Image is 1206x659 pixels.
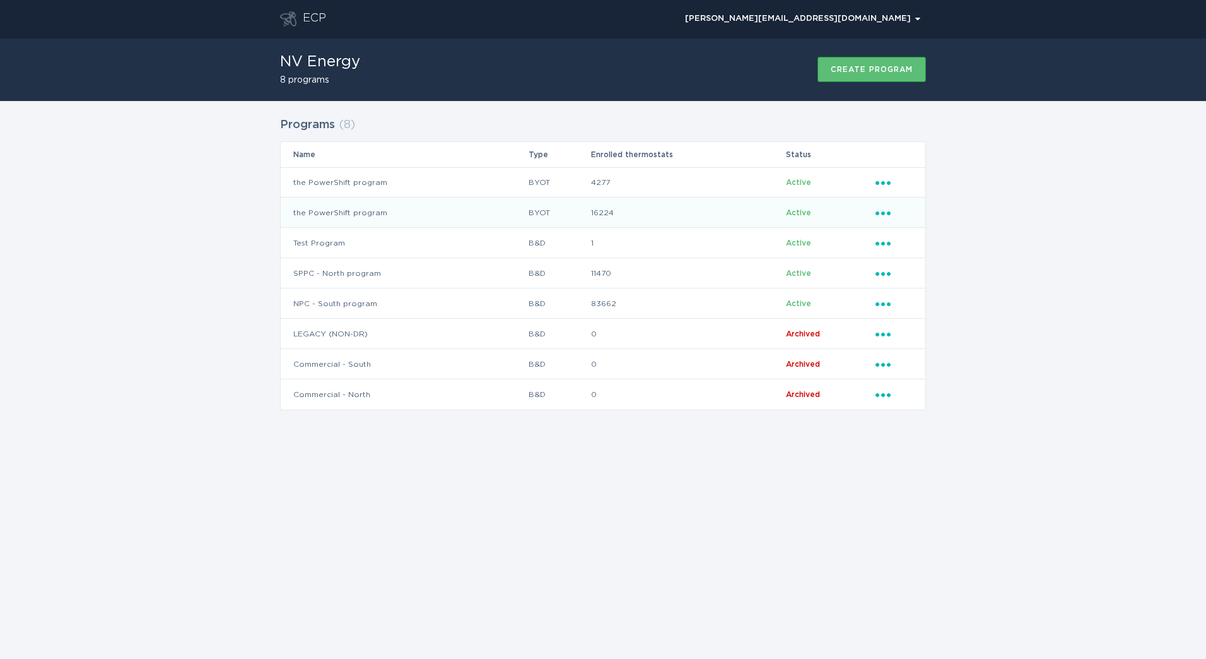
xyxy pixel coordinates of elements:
th: Type [528,142,590,167]
tr: 3428cbea457e408cb7b12efa83831df3 [281,198,925,228]
tr: 1fc7cf08bae64b7da2f142a386c1aedb [281,167,925,198]
span: Archived [786,330,820,338]
div: [PERSON_NAME][EMAIL_ADDRESS][DOMAIN_NAME] [685,15,920,23]
td: 83662 [590,288,785,319]
span: Active [786,270,811,277]
th: Name [281,142,528,167]
td: Commercial - South [281,349,528,379]
td: Commercial - North [281,379,528,410]
div: Create program [831,66,913,73]
span: Archived [786,360,820,368]
span: Active [786,179,811,186]
span: Active [786,209,811,217]
td: NPC - South program [281,288,528,319]
td: LEGACY (NON-DR) [281,319,528,349]
td: 0 [590,349,785,379]
h2: Programs [280,114,335,136]
td: BYOT [528,198,590,228]
button: Create program [817,57,926,82]
span: ( 8 ) [339,119,355,131]
div: ECP [303,11,326,27]
div: Popover menu [875,266,913,280]
tr: d4842dc55873476caf04843bf39dc303 [281,349,925,379]
button: Go to dashboard [280,11,296,27]
button: Open user account details [679,9,926,28]
h2: 8 programs [280,76,360,85]
tr: a03e689f29a4448196f87c51a80861dc [281,258,925,288]
div: Popover menu [875,327,913,341]
td: the PowerShift program [281,167,528,198]
td: BYOT [528,167,590,198]
div: Popover menu [875,236,913,250]
h1: NV Energy [280,54,360,69]
tr: 1d15b189bb4841f7a0043e8dad5f5fb7 [281,228,925,258]
td: B&D [528,258,590,288]
span: Active [786,300,811,307]
td: Test Program [281,228,528,258]
td: B&D [528,349,590,379]
td: the PowerShift program [281,198,528,228]
span: Archived [786,391,820,398]
div: Popover menu [679,9,926,28]
div: Popover menu [875,175,913,189]
td: SPPC - North program [281,258,528,288]
th: Status [785,142,875,167]
tr: Table Headers [281,142,925,167]
td: B&D [528,288,590,319]
tr: 3caaf8c9363d40c086ae71ab552dadaa [281,288,925,319]
td: 4277 [590,167,785,198]
td: B&D [528,228,590,258]
td: 0 [590,319,785,349]
div: Popover menu [875,297,913,311]
td: B&D [528,319,590,349]
th: Enrolled thermostats [590,142,785,167]
td: 11470 [590,258,785,288]
div: Popover menu [875,206,913,220]
div: Popover menu [875,357,913,371]
td: 0 [590,379,785,410]
tr: 6ad4089a9ee14ed3b18f57c3ec8b7a15 [281,319,925,349]
tr: 5753eebfd0614e638d7531d13116ea0c [281,379,925,410]
div: Popover menu [875,388,913,401]
td: B&D [528,379,590,410]
td: 16224 [590,198,785,228]
td: 1 [590,228,785,258]
span: Active [786,239,811,247]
